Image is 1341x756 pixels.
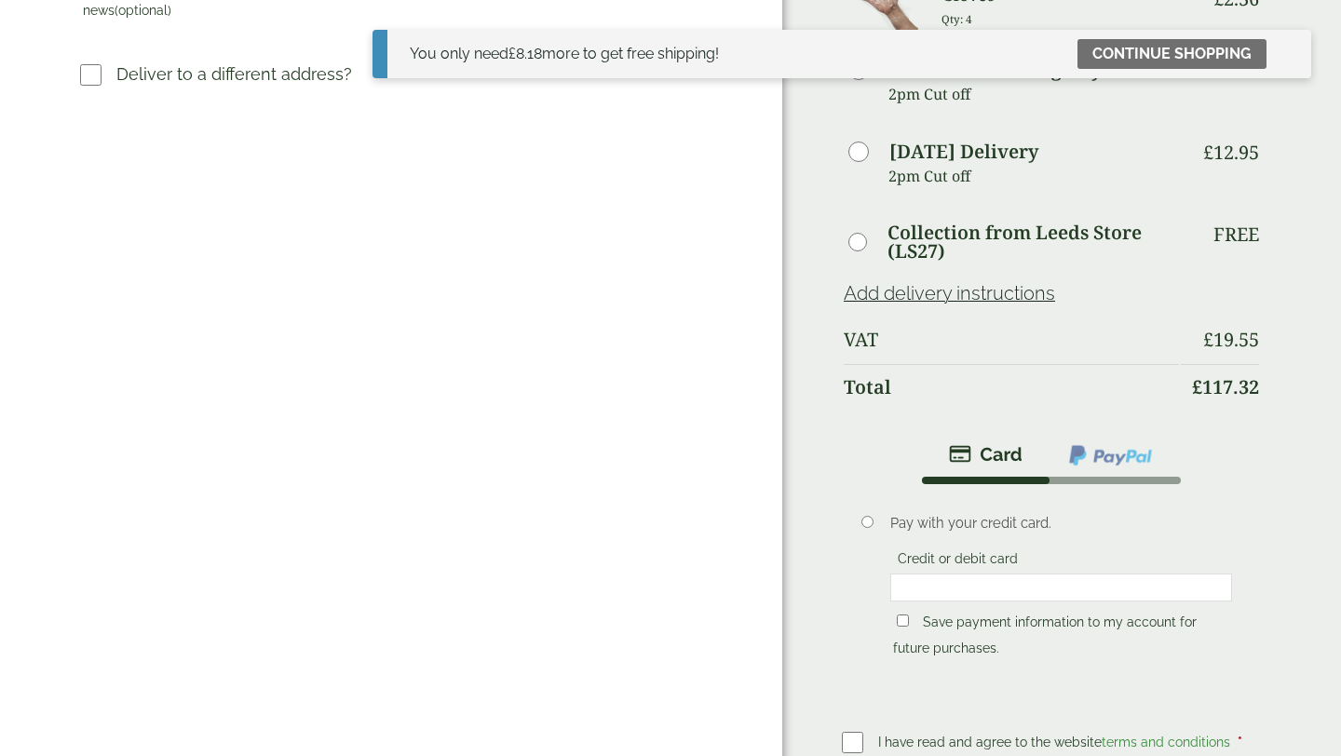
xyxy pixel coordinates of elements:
label: Save payment information to my account for future purchases. [893,614,1197,661]
small: Qty: 4 [941,12,972,26]
p: Deliver to a different address? [116,61,352,87]
label: [DATE] Delivery [889,142,1038,161]
iframe: Secure payment input frame [896,579,1226,596]
a: Continue shopping [1077,39,1266,69]
p: Pay with your credit card. [890,513,1232,533]
span: £ [1203,327,1213,352]
bdi: 19.55 [1203,327,1259,352]
p: 2pm Cut off [888,80,1179,108]
img: stripe.png [949,443,1023,466]
label: Collection from Leeds Store (LS27) [887,223,1179,261]
img: ppcp-gateway.png [1067,443,1154,467]
label: Credit or debit card [890,551,1025,572]
span: I have read and agree to the website [878,735,1234,749]
span: £ [1203,140,1213,165]
a: Add delivery instructions [844,282,1055,304]
p: Free [1213,223,1259,246]
bdi: 117.32 [1192,374,1259,399]
span: £ [1192,374,1202,399]
a: terms and conditions [1102,735,1230,749]
span: £ [508,45,516,62]
span: 8.18 [508,45,542,62]
th: Total [844,364,1179,410]
th: VAT [844,317,1179,362]
p: 2pm Cut off [888,162,1179,190]
abbr: required [1238,735,1242,749]
span: (optional) [115,3,171,18]
div: You only need more to get free shipping! [410,43,719,65]
bdi: 12.95 [1203,140,1259,165]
